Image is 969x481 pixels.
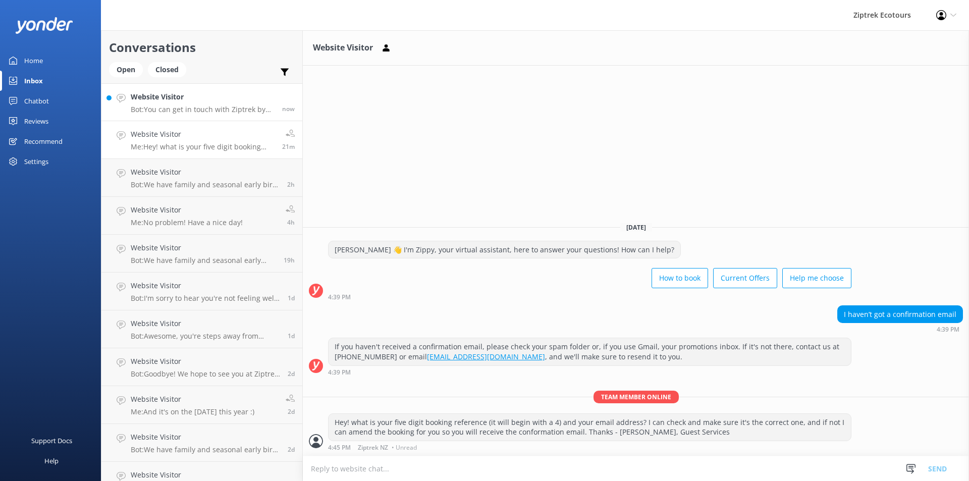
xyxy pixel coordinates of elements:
h4: Website Visitor [131,280,280,291]
span: • Unread [392,445,417,451]
h4: Website Visitor [131,432,280,443]
p: Bot: Awesome, you're steps away from ziplining! It's easiest to book your zipline experience onli... [131,332,280,341]
h2: Conversations [109,38,295,57]
span: Oct 13 2025 06:51am (UTC +13:00) Pacific/Auckland [288,332,295,340]
div: Oct 14 2025 04:39pm (UTC +13:00) Pacific/Auckland [837,326,963,333]
div: Settings [24,151,48,172]
p: Bot: Goodbye! We hope to see you at Ziptrek Ecotours soon! [131,369,280,379]
div: Support Docs [31,431,72,451]
span: [DATE] [620,223,652,232]
p: Bot: You can get in touch with Ziptrek by emailing [EMAIL_ADDRESS][DOMAIN_NAME] or calling [PHONE... [131,105,275,114]
a: Website VisitorBot:We have family and seasonal early bird discounts available, which change throu... [101,235,302,273]
div: Chatbot [24,91,49,111]
img: yonder-white-logo.png [15,17,73,34]
h4: Website Visitor [131,129,275,140]
p: Bot: We have family and seasonal early bird discounts available, which change throughout the year... [131,256,276,265]
span: Oct 12 2025 12:24pm (UTC +13:00) Pacific/Auckland [288,407,295,416]
h4: Website Visitor [131,469,280,480]
a: Website VisitorBot:You can get in touch with Ziptrek by emailing [EMAIL_ADDRESS][DOMAIN_NAME] or ... [101,83,302,121]
span: Ziptrek NZ [358,445,388,451]
div: Oct 14 2025 04:39pm (UTC +13:00) Pacific/Auckland [328,293,851,300]
div: Reviews [24,111,48,131]
div: Hey! what is your five digit booking reference (it will begin with a 4) and your email address? I... [329,414,851,441]
p: Me: No problem! Have a nice day! [131,218,243,227]
p: Me: And it's on the [DATE] this year :) [131,407,254,416]
h4: Website Visitor [131,394,254,405]
a: Website VisitorBot:Goodbye! We hope to see you at Ziptrek Ecotours soon!2d [101,348,302,386]
div: Inbox [24,71,43,91]
strong: 4:39 PM [937,327,959,333]
span: Team member online [594,391,679,403]
p: Bot: I'm sorry to hear you're not feeling well. To cancel your booking, please contact our friend... [131,294,280,303]
span: Oct 13 2025 09:54pm (UTC +13:00) Pacific/Auckland [284,256,295,264]
a: Website VisitorBot:We have family and seasonal early bird discounts available! These offers can c... [101,424,302,462]
strong: 4:39 PM [328,369,351,376]
button: Current Offers [713,268,777,288]
h3: Website Visitor [313,41,373,55]
span: Oct 13 2025 11:11am (UTC +13:00) Pacific/Auckland [288,294,295,302]
span: Oct 14 2025 02:49pm (UTC +13:00) Pacific/Auckland [287,180,295,189]
h4: Website Visitor [131,204,243,216]
div: If you haven't received a confirmation email, please check your spam folder or, if you use Gmail,... [329,338,851,365]
h4: Website Visitor [131,356,280,367]
p: Bot: We have family and seasonal early bird discounts available! These offers can change througho... [131,445,280,454]
div: Home [24,50,43,71]
a: Website VisitorBot:We have family and seasonal early bird discounts available! These offers can c... [101,159,302,197]
span: Oct 12 2025 01:32pm (UTC +13:00) Pacific/Auckland [288,369,295,378]
button: How to book [652,268,708,288]
h4: Website Visitor [131,318,280,329]
span: Oct 12 2025 11:52am (UTC +13:00) Pacific/Auckland [288,445,295,454]
div: Oct 14 2025 04:45pm (UTC +13:00) Pacific/Auckland [328,444,851,451]
a: Website VisitorBot:I'm sorry to hear you're not feeling well. To cancel your booking, please cont... [101,273,302,310]
p: Bot: We have family and seasonal early bird discounts available! These offers can change througho... [131,180,280,189]
h4: Website Visitor [131,167,280,178]
div: Closed [148,62,186,77]
div: Oct 14 2025 04:39pm (UTC +13:00) Pacific/Auckland [328,368,851,376]
a: Closed [148,64,191,75]
div: Help [44,451,59,471]
div: Recommend [24,131,63,151]
a: Website VisitorBot:Awesome, you're steps away from ziplining! It's easiest to book your zipline e... [101,310,302,348]
a: Website VisitorMe:No problem! Have a nice day!4h [101,197,302,235]
div: Open [109,62,143,77]
button: Help me choose [782,268,851,288]
span: Oct 14 2025 05:06pm (UTC +13:00) Pacific/Auckland [282,104,295,113]
p: Me: Hey! what is your five digit booking reference (it will begin with a 4) and your email addres... [131,142,275,151]
span: Oct 14 2025 12:40pm (UTC +13:00) Pacific/Auckland [287,218,295,227]
strong: 4:45 PM [328,445,351,451]
strong: 4:39 PM [328,294,351,300]
a: Website VisitorMe:Hey! what is your five digit booking reference (it will begin with a 4) and you... [101,121,302,159]
span: Oct 14 2025 04:45pm (UTC +13:00) Pacific/Auckland [282,142,295,151]
div: [PERSON_NAME] 👋 I'm Zippy, your virtual assistant, here to answer your questions! How can I help? [329,241,680,258]
a: Open [109,64,148,75]
h4: Website Visitor [131,242,276,253]
a: Website VisitorMe:And it's on the [DATE] this year :)2d [101,386,302,424]
h4: Website Visitor [131,91,275,102]
a: [EMAIL_ADDRESS][DOMAIN_NAME] [427,352,545,361]
div: I haven’t got a confirmation email [838,306,962,323]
